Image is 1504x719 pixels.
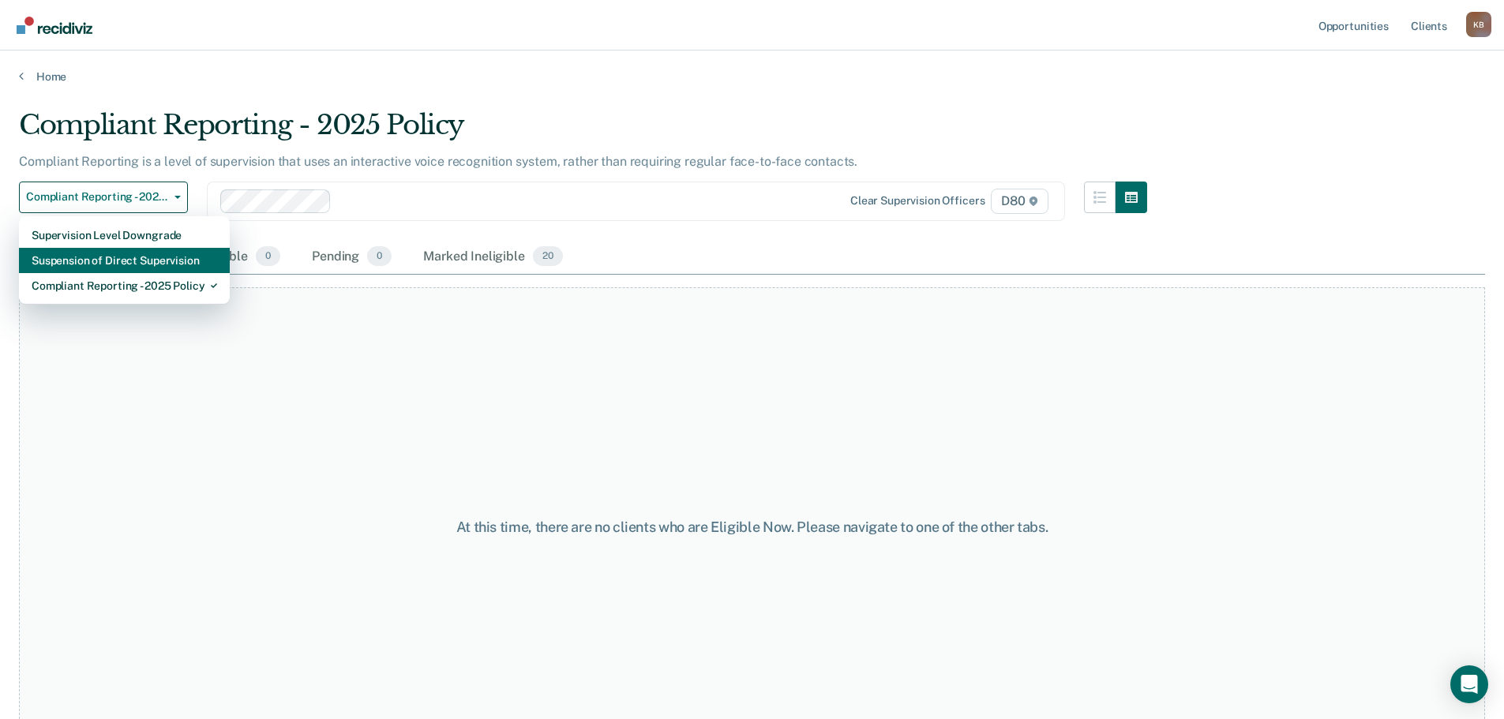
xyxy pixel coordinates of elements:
div: Suspension of Direct Supervision [32,248,217,273]
div: Open Intercom Messenger [1450,665,1488,703]
span: 0 [367,246,392,267]
span: Compliant Reporting - 2025 Policy [26,190,168,204]
div: Clear supervision officers [850,194,985,208]
button: Profile dropdown button [1466,12,1491,37]
div: K B [1466,12,1491,37]
p: Compliant Reporting is a level of supervision that uses an interactive voice recognition system, ... [19,154,857,169]
span: D80 [991,189,1048,214]
div: Compliant Reporting - 2025 Policy [19,109,1147,154]
span: 20 [533,246,563,267]
span: 0 [256,246,280,267]
div: Marked Ineligible20 [420,240,565,275]
div: Supervision Level Downgrade [32,223,217,248]
img: Recidiviz [17,17,92,34]
button: Compliant Reporting - 2025 Policy [19,182,188,213]
a: Home [19,69,1485,84]
div: Compliant Reporting - 2025 Policy [32,273,217,298]
div: At this time, there are no clients who are Eligible Now. Please navigate to one of the other tabs. [386,519,1119,536]
div: Pending0 [309,240,395,275]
